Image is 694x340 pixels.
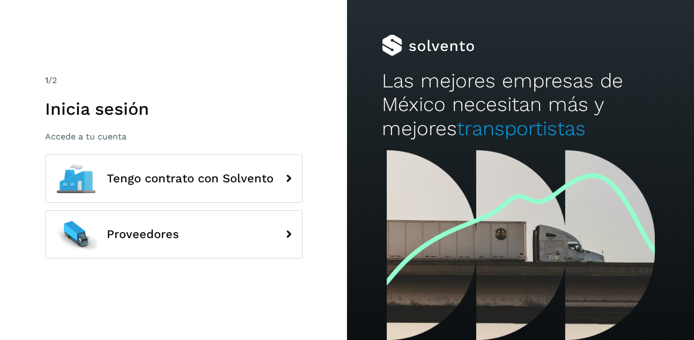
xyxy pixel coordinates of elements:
span: transportistas [457,117,586,140]
span: 1 [45,75,48,85]
span: Proveedores [107,228,179,241]
h1: Inicia sesión [45,99,302,119]
button: Proveedores [45,210,302,258]
p: Accede a tu cuenta [45,131,302,142]
h2: Las mejores empresas de México necesitan más y mejores [382,69,660,141]
button: Tengo contrato con Solvento [45,154,302,203]
div: /2 [45,74,302,87]
span: Tengo contrato con Solvento [107,172,274,185]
